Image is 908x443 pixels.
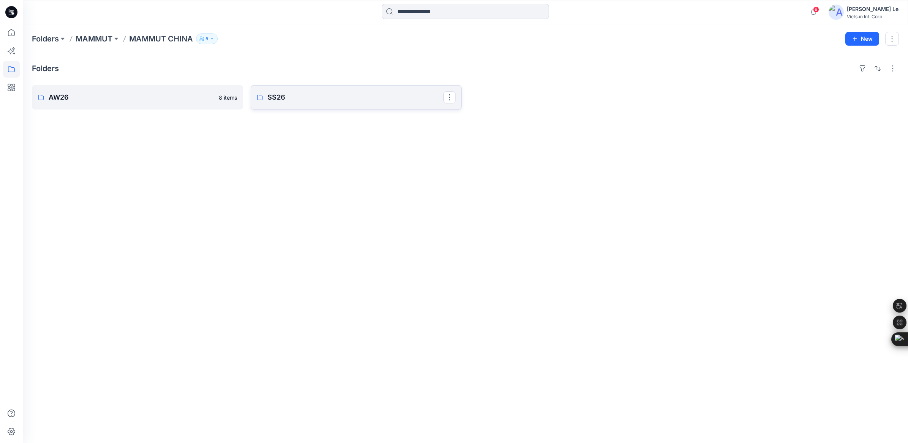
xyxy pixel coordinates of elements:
a: Folders [32,33,59,44]
p: 5 [206,35,208,43]
img: avatar [829,5,844,20]
div: [PERSON_NAME] Le [847,5,899,14]
button: 5 [196,33,218,44]
a: MAMMUT [76,33,112,44]
p: 8 items [219,94,237,102]
div: Vietsun Int. Corp [847,14,899,19]
p: MAMMUT CHINA [129,33,193,44]
a: SS26 [251,85,462,110]
h4: Folders [32,64,59,73]
span: 6 [813,6,819,13]
button: New [845,32,879,46]
p: AW26 [49,92,214,103]
p: SS26 [267,92,444,103]
a: AW268 items [32,85,243,110]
